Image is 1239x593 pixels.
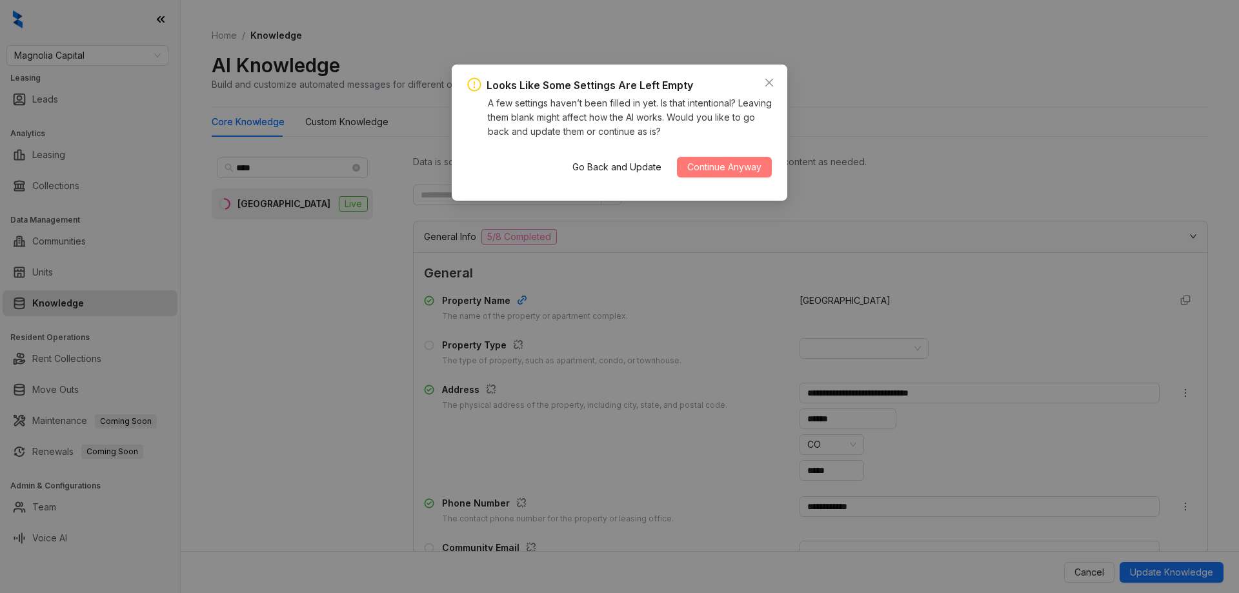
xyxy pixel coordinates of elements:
[487,77,693,94] div: Looks Like Some Settings Are Left Empty
[677,157,772,177] button: Continue Anyway
[488,96,772,139] div: A few settings haven’t been filled in yet. Is that intentional? Leaving them blank might affect h...
[687,160,761,174] span: Continue Anyway
[562,157,672,177] button: Go Back and Update
[572,160,661,174] span: Go Back and Update
[764,77,774,88] span: close
[759,72,780,93] button: Close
